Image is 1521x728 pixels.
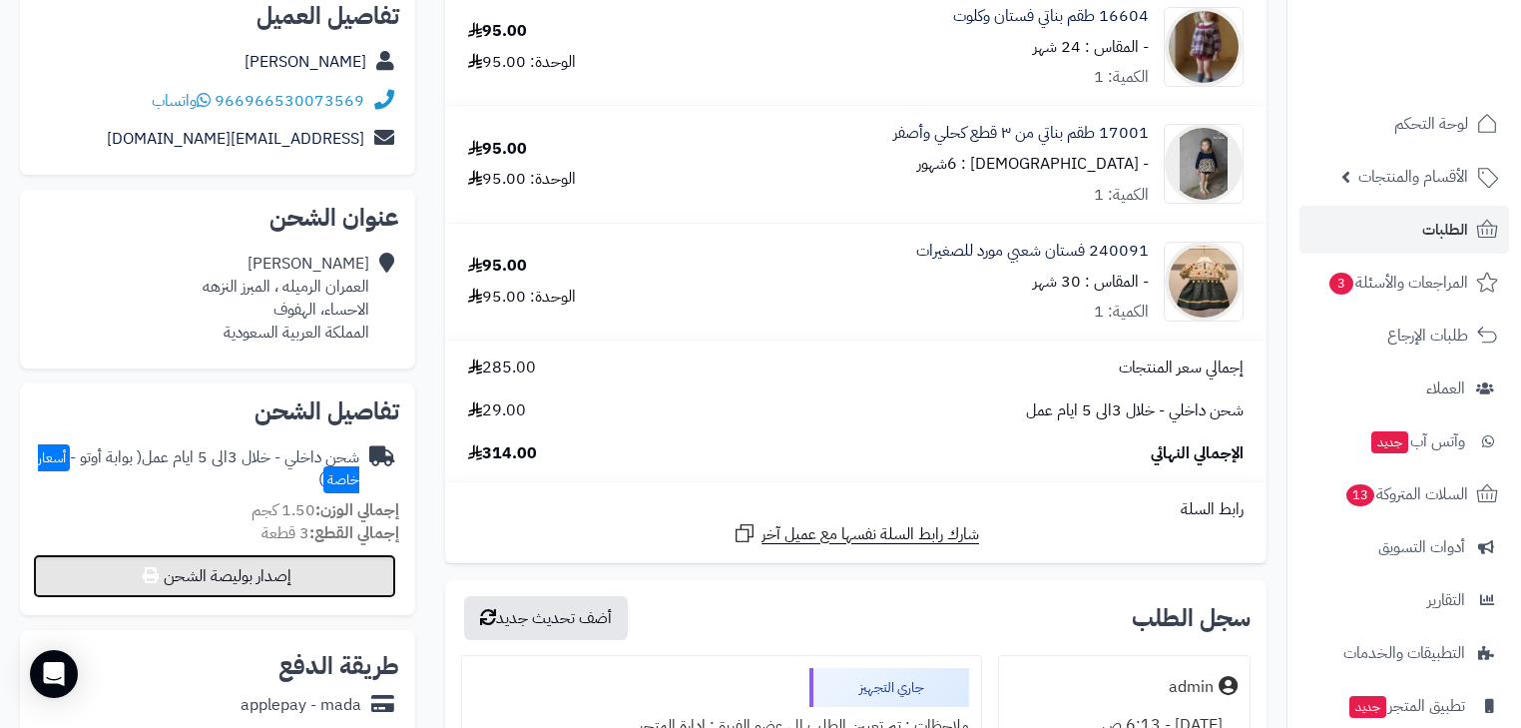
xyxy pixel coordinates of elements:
[1328,272,1354,296] span: 3
[1299,470,1509,518] a: السلات المتروكة13
[1427,586,1465,614] span: التقارير
[36,399,399,423] h2: تفاصيل الشحن
[1422,216,1468,244] span: الطلبات
[733,521,979,546] a: شارك رابط السلة نفسها مع عميل آخر
[917,152,1149,176] small: - [DEMOGRAPHIC_DATA] : 6شهور
[203,253,369,344] div: [PERSON_NAME] العمران الرميله ، المبرز النزهه الاحساء، الهفوف المملكة العربية السعودية
[252,498,399,522] small: 1.50 كجم
[1026,399,1244,422] span: شحن داخلي - خلال 3الى 5 ايام عمل
[468,138,527,161] div: 95.00
[38,445,359,492] span: ( بوابة أوتو - )
[38,444,359,494] span: أسعار خاصة
[453,498,1259,521] div: رابط السلة
[1094,66,1149,89] div: الكمية: 1
[1394,110,1468,138] span: لوحة التحكم
[468,20,527,43] div: 95.00
[1369,427,1465,455] span: وآتس آب
[1347,692,1465,720] span: تطبيق المتجر
[278,654,399,678] h2: طريقة الدفع
[893,122,1149,145] a: 17001 طقم بناتي من ٣ قطع كحلي وأصفر
[33,554,396,598] button: إصدار بوليصة الشحن
[1132,606,1251,630] h3: سجل الطلب
[1299,206,1509,254] a: الطلبات
[1165,124,1243,204] img: 1699212214-17001%20CAMEL-90x90.png
[468,168,576,191] div: الوحدة: 95.00
[1371,431,1408,453] span: جديد
[215,89,364,113] a: 966966530073569
[1151,442,1244,465] span: الإجمالي النهائي
[1344,480,1468,508] span: السلات المتروكة
[916,240,1149,263] a: 240091 فستان شعبي مورد للصغيرات
[107,127,364,151] a: [EMAIL_ADDRESS][DOMAIN_NAME]
[1299,417,1509,465] a: وآتس آبجديد
[761,523,979,546] span: شارك رابط السلة نفسها مع عميل آخر
[261,521,399,545] small: 3 قطعة
[468,442,537,465] span: 314.00
[36,446,359,492] div: شحن داخلي - خلال 3الى 5 ايام عمل
[1033,270,1149,294] small: - المقاس : 30 شهر
[1165,7,1243,87] img: 1699182040-16604-90x90.png
[468,51,576,74] div: الوحدة: 95.00
[1299,576,1509,624] a: التقارير
[1033,35,1149,59] small: - المقاس : 24 شهر
[1343,639,1465,667] span: التطبيقات والخدمات
[1349,696,1386,718] span: جديد
[36,4,399,28] h2: تفاصيل العميل
[468,399,526,422] span: 29.00
[1094,301,1149,324] div: الكمية: 1
[1299,312,1509,360] a: طلبات الإرجاع
[152,89,211,113] a: واتساب
[1345,483,1375,507] span: 13
[1358,163,1468,191] span: الأقسام والمنتجات
[1299,523,1509,571] a: أدوات التسويق
[36,206,399,230] h2: عنوان الشحن
[468,255,527,278] div: 95.00
[1426,374,1465,402] span: العملاء
[468,286,576,309] div: الوحدة: 95.00
[1169,676,1214,699] div: admin
[809,668,969,708] div: جاري التجهيز
[1165,242,1243,322] img: 1735637320-%D9%A2%D9%A0%D9%A2%D9%A4%D9%A1%D9%A2%D9%A3%D9%A1_%D9%A1%D9%A1%D9%A0%D9%A4%D9%A1%D9%A6-...
[1299,259,1509,307] a: المراجعات والأسئلة3
[315,498,399,522] strong: إجمالي الوزن:
[1378,533,1465,561] span: أدوات التسويق
[468,357,536,379] span: 285.00
[1119,357,1244,379] span: إجمالي سعر المنتجات
[1327,269,1468,297] span: المراجعات والأسئلة
[1299,364,1509,412] a: العملاء
[1094,184,1149,207] div: الكمية: 1
[309,521,399,545] strong: إجمالي القطع:
[1299,100,1509,148] a: لوحة التحكم
[245,50,366,74] a: [PERSON_NAME]
[953,5,1149,28] a: 16604 طقم بناتي فستان وكلوت
[464,596,628,640] button: أضف تحديث جديد
[30,650,78,698] div: Open Intercom Messenger
[1299,629,1509,677] a: التطبيقات والخدمات
[241,694,361,717] div: applepay - mada
[1385,28,1502,70] img: logo-2.png
[1387,322,1468,350] span: طلبات الإرجاع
